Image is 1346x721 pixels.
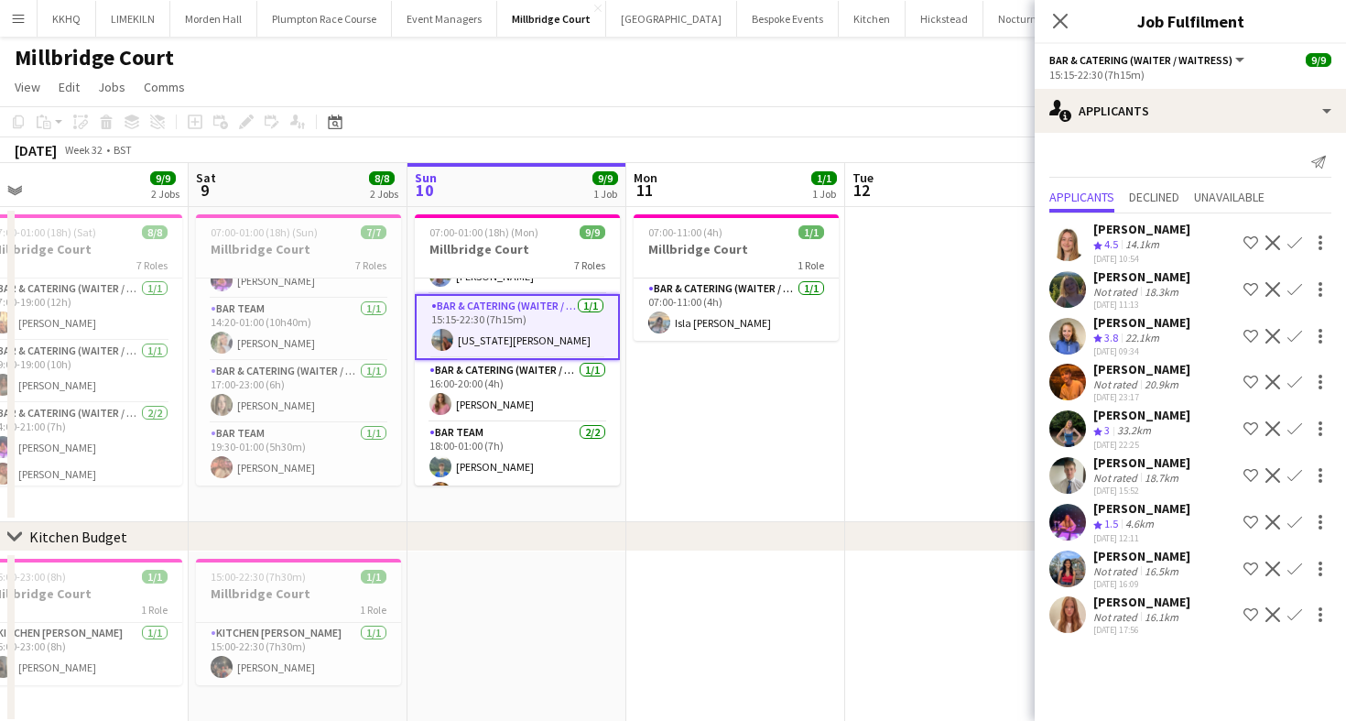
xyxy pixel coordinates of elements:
[580,225,605,239] span: 9/9
[196,214,401,486] app-job-card: 07:00-01:00 (18h) (Sun)7/7Millbridge Court7 Roles[PERSON_NAME]Bar & Catering (Waiter / waitress)1...
[1113,423,1155,439] div: 33.2km
[631,180,657,201] span: 11
[811,171,837,185] span: 1/1
[196,299,401,361] app-card-role: Bar Team1/114:20-01:00 (10h40m)[PERSON_NAME]
[1093,314,1190,331] div: [PERSON_NAME]
[1122,237,1163,253] div: 14.1km
[1049,68,1331,82] div: 15:15-22:30 (7h15m)
[415,422,620,511] app-card-role: Bar Team2/218:00-01:00 (7h)[PERSON_NAME]
[415,214,620,486] app-job-card: 07:00-01:00 (18h) (Mon)9/9Millbridge Court7 Roles[PERSON_NAME]Bar Team1/113:00-01:00 (12h)[PERSON...
[497,1,606,37] button: Millbridge Court
[1093,345,1190,357] div: [DATE] 09:34
[1306,53,1331,67] span: 9/9
[151,187,179,201] div: 2 Jobs
[634,279,839,341] app-card-role: Bar & Catering (Waiter / waitress)1/107:00-11:00 (4h)Isla [PERSON_NAME]
[1104,237,1118,251] span: 4.5
[369,171,395,185] span: 8/8
[1104,331,1118,344] span: 3.8
[1194,191,1265,203] span: Unavailable
[196,169,216,186] span: Sat
[850,180,874,201] span: 12
[1141,471,1182,485] div: 18.7km
[1093,361,1190,377] div: [PERSON_NAME]
[983,1,1125,37] button: Nocturne Music Festival
[170,1,257,37] button: Morden Hall
[593,187,617,201] div: 1 Job
[1093,500,1190,517] div: [PERSON_NAME]
[15,44,174,71] h1: Millbridge Court
[370,187,398,201] div: 2 Jobs
[196,559,401,685] app-job-card: 15:00-22:30 (7h30m)1/1Millbridge Court1 RoleKitchen [PERSON_NAME]1/115:00-22:30 (7h30m)[PERSON_NAME]
[1093,268,1190,285] div: [PERSON_NAME]
[574,258,605,272] span: 7 Roles
[1093,471,1141,485] div: Not rated
[96,1,170,37] button: LIMEKILN
[812,187,836,201] div: 1 Job
[1093,391,1190,403] div: [DATE] 23:17
[59,79,80,95] span: Edit
[1093,439,1190,451] div: [DATE] 22:25
[360,603,386,617] span: 1 Role
[1141,377,1182,391] div: 20.9km
[1093,377,1141,391] div: Not rated
[355,258,386,272] span: 7 Roles
[634,169,657,186] span: Mon
[1122,331,1163,346] div: 22.1km
[1049,53,1247,67] button: Bar & Catering (Waiter / waitress)
[98,79,125,95] span: Jobs
[1093,594,1190,610] div: [PERSON_NAME]
[1035,9,1346,33] h3: Job Fulfilment
[592,171,618,185] span: 9/9
[1093,610,1141,624] div: Not rated
[1104,517,1118,530] span: 1.5
[136,258,168,272] span: 7 Roles
[1093,407,1190,423] div: [PERSON_NAME]
[150,171,176,185] span: 9/9
[257,1,392,37] button: Plumpton Race Course
[361,570,386,584] span: 1/1
[415,294,620,360] app-card-role: Bar & Catering (Waiter / waitress)1/115:15-22:30 (7h15m)[US_STATE][PERSON_NAME]
[196,361,401,423] app-card-role: Bar & Catering (Waiter / waitress)1/117:00-23:00 (6h)[PERSON_NAME]
[1093,532,1190,544] div: [DATE] 12:11
[15,141,57,159] div: [DATE]
[211,225,318,239] span: 07:00-01:00 (18h) (Sun)
[737,1,839,37] button: Bespoke Events
[38,1,96,37] button: KKHQ
[648,225,722,239] span: 07:00-11:00 (4h)
[193,180,216,201] span: 9
[798,258,824,272] span: 1 Role
[1093,485,1190,497] div: [DATE] 15:52
[1141,564,1182,578] div: 16.5km
[361,225,386,239] span: 7/7
[196,623,401,685] app-card-role: Kitchen [PERSON_NAME]1/115:00-22:30 (7h30m)[PERSON_NAME]
[1093,564,1141,578] div: Not rated
[1093,548,1190,564] div: [PERSON_NAME]
[91,75,133,99] a: Jobs
[634,214,839,341] div: 07:00-11:00 (4h)1/1Millbridge Court1 RoleBar & Catering (Waiter / waitress)1/107:00-11:00 (4h)Isl...
[412,180,437,201] span: 10
[15,79,40,95] span: View
[1049,53,1232,67] span: Bar & Catering (Waiter / waitress)
[142,225,168,239] span: 8/8
[1035,89,1346,133] div: Applicants
[60,143,106,157] span: Week 32
[114,143,132,157] div: BST
[196,241,401,257] h3: Millbridge Court
[1122,517,1157,532] div: 4.6km
[634,241,839,257] h3: Millbridge Court
[1093,285,1141,299] div: Not rated
[1129,191,1179,203] span: Declined
[1093,253,1190,265] div: [DATE] 10:54
[429,225,538,239] span: 07:00-01:00 (18h) (Mon)
[29,528,127,546] div: Kitchen Budget
[1093,624,1190,636] div: [DATE] 17:56
[196,423,401,486] app-card-role: Bar Team1/119:30-01:00 (5h30m)[PERSON_NAME]
[606,1,737,37] button: [GEOGRAPHIC_DATA]
[136,75,192,99] a: Comms
[415,241,620,257] h3: Millbridge Court
[51,75,87,99] a: Edit
[852,169,874,186] span: Tue
[392,1,497,37] button: Event Managers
